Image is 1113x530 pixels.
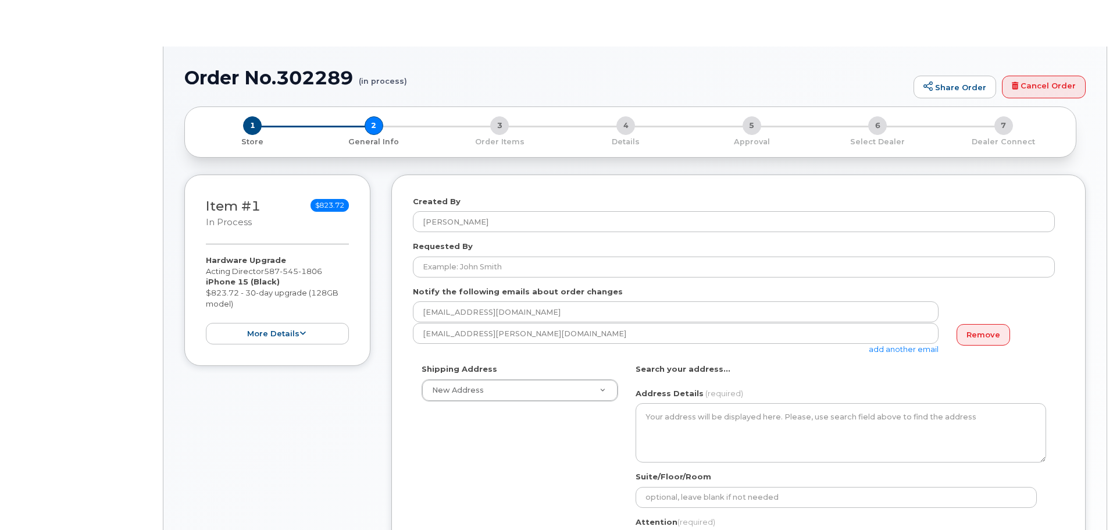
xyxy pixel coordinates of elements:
span: 545 [280,266,298,276]
small: in process [206,217,252,227]
label: Suite/Floor/Room [636,471,711,482]
span: 1 [243,116,262,135]
span: $823.72 [311,199,349,212]
span: (required) [705,389,743,398]
h3: Item #1 [206,199,261,229]
label: Created By [413,196,461,207]
input: optional, leave blank if not needed [636,487,1037,508]
a: New Address [422,380,618,401]
input: Example: John Smith [413,257,1055,278]
span: 1806 [298,266,322,276]
input: Example: john@appleseed.com [413,301,939,322]
a: Remove [957,324,1010,346]
a: add another email [869,344,939,354]
label: Notify the following emails about order changes [413,286,623,297]
span: New Address [432,386,484,394]
strong: iPhone 15 (Black) [206,277,280,286]
strong: Hardware Upgrade [206,255,286,265]
p: Store [199,137,306,147]
a: Share Order [914,76,996,99]
input: Example: john@appleseed.com [413,323,939,344]
span: (required) [677,517,715,527]
label: Requested By [413,241,473,252]
label: Address Details [636,388,704,399]
a: 1 Store [194,135,311,147]
a: Cancel Order [1002,76,1086,99]
span: 587 [264,266,322,276]
div: Acting Director $823.72 - 30-day upgrade (128GB model) [206,255,349,344]
label: Search your address... [636,364,730,375]
small: (in process) [359,67,407,86]
label: Shipping Address [422,364,497,375]
button: more details [206,323,349,344]
label: Attention [636,517,715,528]
h1: Order No.302289 [184,67,908,88]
